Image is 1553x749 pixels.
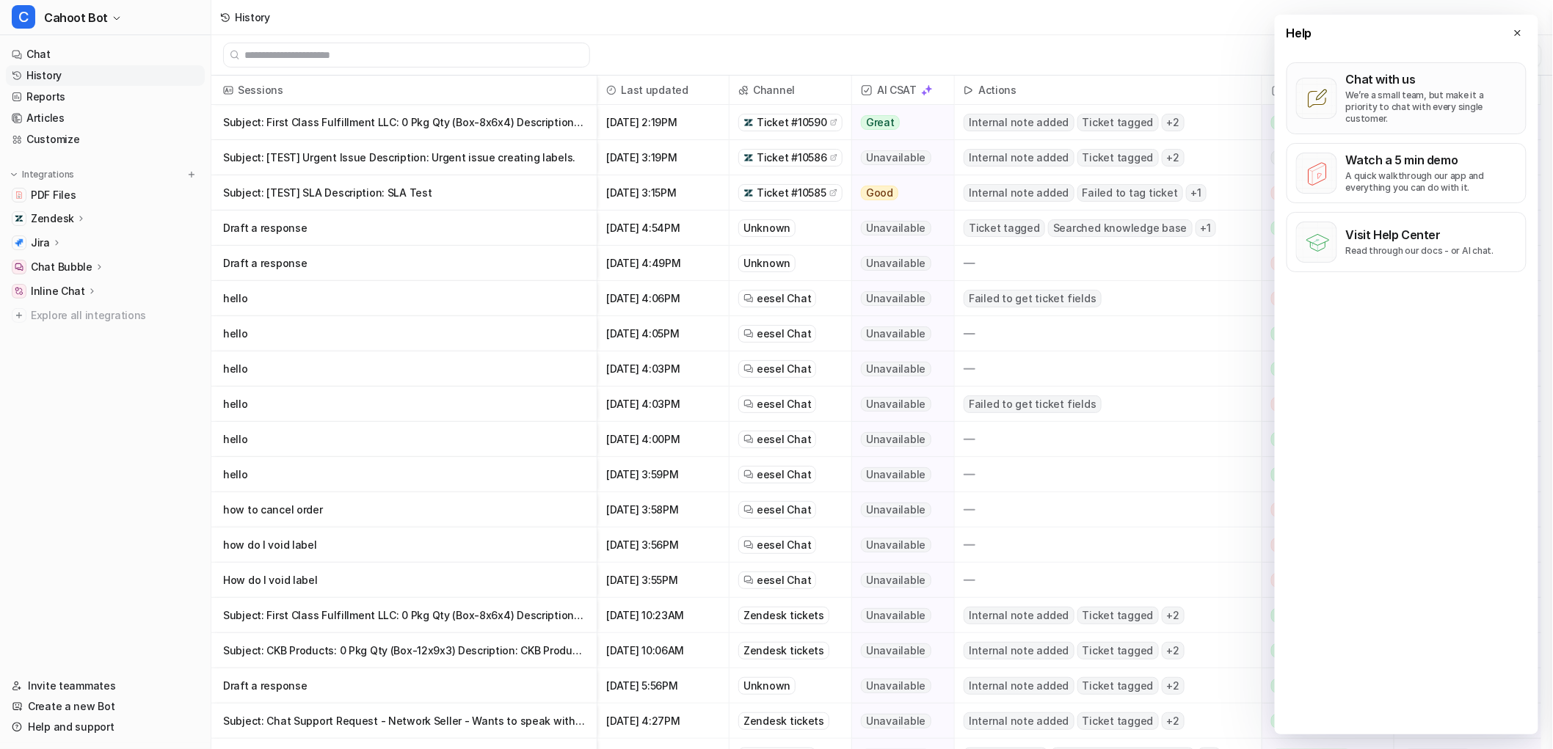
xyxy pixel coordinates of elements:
[743,291,811,306] a: eesel Chat
[1271,538,1336,552] span: Gap Found
[964,114,1074,131] span: Internal note added
[735,76,845,105] span: Channel
[861,115,900,130] span: Great
[964,290,1102,307] span: Failed to get ticket fields
[31,235,50,250] p: Jira
[743,575,754,585] img: eeselChat
[1287,143,1527,203] button: Watch a 5 min demoA quick walkthrough our app and everything you can do with it.
[603,704,723,739] span: [DATE] 4:27PM
[743,540,754,550] img: eeselChat
[964,184,1074,202] span: Internal note added
[1077,677,1159,695] span: Ticket tagged
[1262,175,1383,211] button: Gap Found
[743,467,811,482] a: eesel Chat
[743,573,811,588] a: eesel Chat
[861,573,931,588] span: Unavailable
[861,679,931,693] span: Unavailable
[757,291,811,306] span: eesel Chat
[1346,245,1494,257] p: Read through our docs - or AI chat.
[223,351,585,387] p: hello
[6,305,205,326] a: Explore all integrations
[1271,503,1336,517] span: Gap Found
[964,712,1074,730] span: Internal note added
[1262,422,1383,457] button: No Gap Found
[1271,326,1353,341] span: No Gap Found
[743,538,811,552] a: eesel Chat
[964,607,1074,624] span: Internal note added
[757,186,826,200] span: Ticket #10585
[1262,457,1383,492] button: No Gap Found
[743,186,837,200] a: Ticket #10585
[15,238,23,247] img: Jira
[757,538,811,552] span: eesel Chat
[743,115,837,130] a: Ticket #10590
[1271,362,1353,376] span: No Gap Found
[223,211,585,246] p: Draft a response
[757,115,826,130] span: Ticket #10590
[1271,679,1353,693] span: No Gap Found
[1268,76,1388,105] div: Gap in knowledge
[743,364,754,374] img: eeselChat
[223,105,585,140] p: Subject: First Class Fulfillment LLC: 0 Pkg Qty (Box-8x6x4) Description: First
[12,5,35,29] span: C
[757,326,811,341] span: eesel Chat
[757,150,826,165] span: Ticket #10586
[757,573,811,588] span: eesel Chat
[861,538,931,552] span: Unavailable
[1271,150,1341,165] span: Unavailable
[1262,281,1383,316] button: Gap Found
[235,10,270,25] div: History
[6,676,205,696] a: Invite teammates
[861,291,931,306] span: Unavailable
[1077,712,1159,730] span: Ticket tagged
[603,668,723,704] span: [DATE] 5:56PM
[1048,219,1192,237] span: Searched knowledge base
[743,432,811,447] a: eesel Chat
[603,140,723,175] span: [DATE] 3:19PM
[1262,105,1383,140] button: No Gap Found
[964,642,1074,660] span: Internal note added
[1262,211,1383,246] button: No Gap Found
[223,633,585,668] p: Subject: CKB Products: 0 Pkg Qty (Box-12x9x3) Description: CKB Products: 0 Pkg Qty (Box-12x9x3)
[1077,642,1159,660] span: Ticket tagged
[1162,607,1185,624] span: + 2
[743,434,754,445] img: eeselChat
[186,169,197,180] img: menu_add.svg
[743,503,811,517] a: eesel Chat
[1262,668,1383,704] button: No Gap Found
[852,175,945,211] button: Good
[1077,184,1183,202] span: Failed to tag ticket
[1262,316,1383,351] button: No Gap Found
[603,281,723,316] span: [DATE] 4:06PM
[1346,89,1517,125] p: We’re a small team, but make it a priority to chat with every single customer.
[1162,677,1185,695] span: + 2
[603,76,723,105] span: Last updated
[15,287,23,296] img: Inline Chat
[738,607,829,624] div: Zendesk tickets
[861,256,931,271] span: Unavailable
[743,153,754,163] img: zendesk
[1262,563,1383,598] button: Gap Found
[1162,114,1185,131] span: + 2
[1271,432,1353,447] span: No Gap Found
[743,399,754,409] img: eeselChat
[757,362,811,376] span: eesel Chat
[964,149,1074,167] span: Internal note added
[743,362,811,376] a: eesel Chat
[1346,153,1517,167] p: Watch a 5 min demo
[738,642,829,660] div: Zendesk tickets
[964,395,1102,413] span: Failed to get ticket fields
[1287,212,1527,272] button: Visit Help CenterRead through our docs - or AI chat.
[738,712,829,730] div: Zendesk tickets
[603,351,723,387] span: [DATE] 4:03PM
[743,117,754,128] img: zendesk
[1271,714,1353,728] span: No Gap Found
[223,457,585,492] p: hello
[223,527,585,563] p: how do I void label
[861,326,931,341] span: Unavailable
[1077,114,1159,131] span: Ticket tagged
[31,304,199,327] span: Explore all integrations
[738,255,796,272] div: Unknown
[603,457,723,492] span: [DATE] 3:59PM
[223,422,585,457] p: hello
